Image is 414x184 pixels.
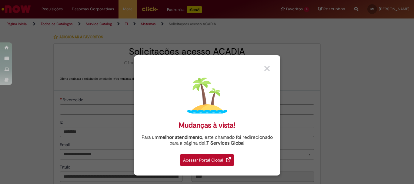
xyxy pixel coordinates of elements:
[187,76,227,116] img: island.png
[204,137,245,146] a: I.T Services Global
[179,121,235,130] div: Mudanças à vista!
[159,134,202,140] strong: melhor atendimento
[264,66,270,71] img: close_button_grey.png
[180,151,234,166] a: Acessar Portal Global
[139,135,276,146] div: Para um , este chamado foi redirecionado para a página de
[226,157,231,162] img: redirect_link.png
[180,154,234,166] div: Acessar Portal Global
